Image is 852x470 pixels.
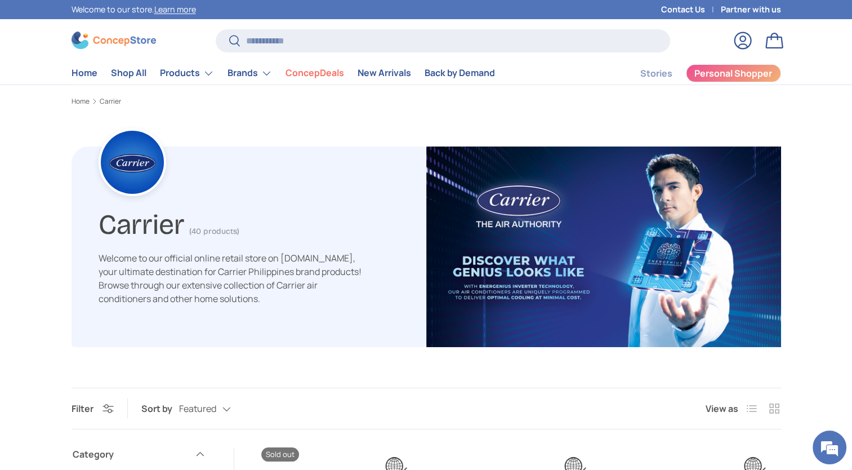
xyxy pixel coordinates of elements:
[72,402,93,415] span: Filter
[179,399,253,419] button: Featured
[154,4,196,15] a: Learn more
[358,62,411,84] a: New Arrivals
[425,62,495,84] a: Back by Demand
[153,62,221,85] summary: Products
[111,62,146,84] a: Shop All
[100,98,121,105] a: Carrier
[72,32,156,49] img: ConcepStore
[179,404,216,414] span: Featured
[141,402,179,415] label: Sort by
[694,69,772,78] span: Personal Shopper
[661,3,721,16] a: Contact Us
[72,62,97,84] a: Home
[72,402,114,415] button: Filter
[640,63,672,85] a: Stories
[72,3,196,16] p: Welcome to our store.
[706,402,738,415] span: View as
[99,251,363,305] p: Welcome to our official online retail store on [DOMAIN_NAME], your ultimate destination for Carri...
[286,62,344,84] a: ConcepDeals
[99,203,185,241] h1: Carrier
[426,147,781,347] img: carrier-banner-image-concepstore
[189,227,239,236] span: (40 products)
[72,98,90,105] a: Home
[72,96,781,107] nav: Breadcrumbs
[261,447,299,462] span: Sold out
[73,447,188,461] span: Category
[221,62,279,85] summary: Brands
[72,62,495,85] nav: Primary
[613,62,781,85] nav: Secondary
[721,3,781,16] a: Partner with us
[686,64,781,82] a: Personal Shopper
